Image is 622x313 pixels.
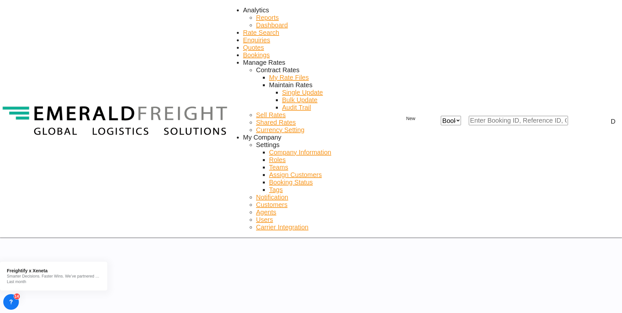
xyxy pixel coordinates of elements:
[256,141,279,148] span: Settings
[256,66,299,74] span: Contract Rates
[243,134,281,141] span: My Company
[282,96,318,104] a: Bulk Update
[269,186,283,193] span: Tags
[399,116,423,121] span: New
[243,7,269,14] span: Analytics
[256,201,288,209] a: Customers
[256,216,273,223] span: Users
[461,117,469,125] md-icon: icon-chevron-down
[395,112,426,125] button: icon-plus 400-fgNewicon-chevron-down
[415,115,423,123] md-icon: icon-chevron-down
[256,201,288,208] span: Customers
[256,111,286,119] a: Sell Rates
[282,104,311,111] a: Audit Trail
[576,117,584,125] div: icon-magnify
[568,116,576,125] span: icon-magnify
[256,126,304,133] span: Currency Setting
[269,171,322,179] a: Assign Customers
[243,29,279,36] a: Rate Search
[256,141,279,149] div: Settings
[243,51,270,59] a: Bookings
[590,117,598,125] span: Help
[269,171,322,178] span: Assign Customers
[269,74,309,81] a: My Rate Files
[243,44,264,51] a: Quotes
[256,126,304,134] a: Currency Setting
[269,186,283,194] a: Tags
[433,116,441,125] span: icon-close
[269,164,288,171] a: Teams
[433,116,441,124] md-icon: icon-close
[269,156,286,164] a: Roles
[256,119,296,126] a: Shared Rates
[568,117,576,125] md-icon: icon-magnify
[256,209,276,216] a: Agents
[469,116,568,125] input: Enter Booking ID, Reference ID, Order ID
[256,14,279,21] a: Reports
[399,115,406,123] md-icon: icon-plus 400-fg
[269,179,313,186] a: Booking Status
[256,224,308,231] a: Carrier Integration
[256,21,288,29] a: Dashboard
[256,194,288,201] a: Notification
[611,118,615,125] div: D
[269,81,312,88] span: Maintain Rates
[256,216,273,224] a: Users
[243,59,285,66] span: Manage Rates
[269,156,286,163] span: Roles
[282,89,323,96] a: Single Update
[243,36,270,44] a: Enquiries
[269,149,331,156] a: Company Information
